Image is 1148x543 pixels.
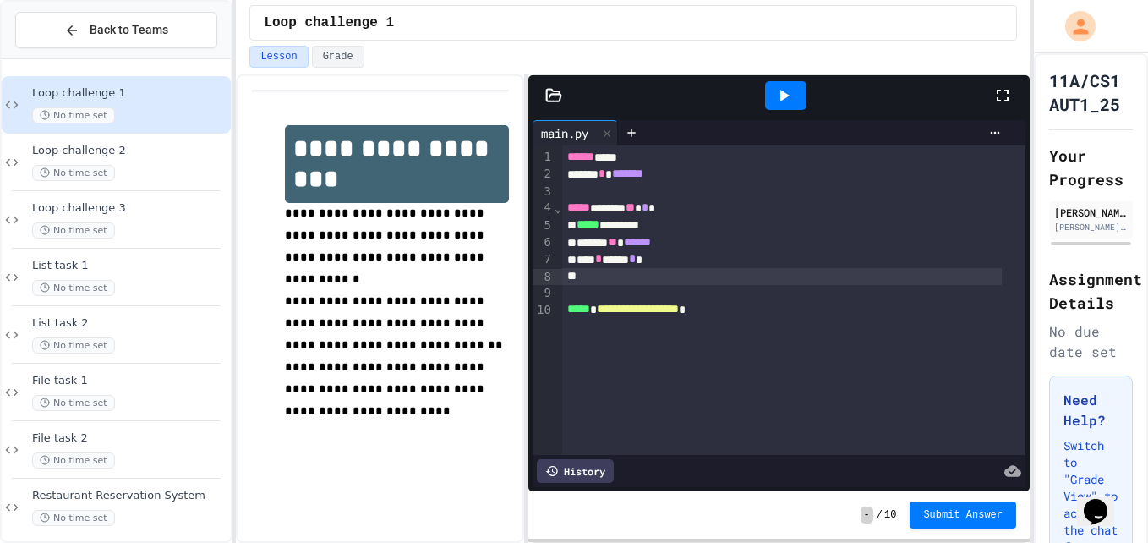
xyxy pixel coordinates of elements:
span: No time set [32,165,115,181]
div: 6 [533,234,554,251]
span: File task 1 [32,374,227,388]
button: Submit Answer [910,502,1016,529]
span: - [861,507,873,524]
div: [PERSON_NAME] [1054,205,1128,220]
div: main.py [533,120,618,145]
div: History [537,459,614,483]
div: 7 [533,251,554,268]
h3: Need Help? [1063,390,1118,431]
div: [PERSON_NAME][EMAIL_ADDRESS][DOMAIN_NAME] [1054,221,1128,233]
span: No time set [32,452,115,469]
span: No time set [32,395,115,411]
span: List task 1 [32,259,227,273]
span: Submit Answer [923,508,1003,522]
div: 9 [533,285,554,302]
span: No time set [32,337,115,354]
div: 2 [533,166,554,183]
div: My Account [1047,7,1100,46]
h2: Your Progress [1049,144,1133,191]
span: Loop challenge 2 [32,144,227,158]
span: No time set [32,280,115,296]
span: No time set [32,222,115,239]
div: main.py [533,124,597,142]
div: 3 [533,184,554,200]
button: Back to Teams [15,12,217,48]
span: Loop challenge 1 [264,13,394,33]
span: Restaurant Reservation System [32,489,227,503]
span: No time set [32,510,115,526]
div: No due date set [1049,321,1133,362]
div: 4 [533,200,554,217]
h1: 11A/CS1 AUT1_25 [1049,69,1133,116]
span: Back to Teams [90,21,168,39]
span: List task 2 [32,316,227,331]
h2: Assignment Details [1049,267,1133,315]
div: 10 [533,302,554,319]
span: / [877,508,883,522]
div: 5 [533,217,554,234]
span: Loop challenge 3 [32,201,227,216]
button: Grade [312,46,364,68]
div: 8 [533,269,554,286]
div: 1 [533,149,554,166]
span: 10 [884,508,896,522]
iframe: chat widget [1077,475,1131,526]
button: Lesson [249,46,308,68]
span: Loop challenge 1 [32,86,227,101]
span: No time set [32,107,115,123]
span: File task 2 [32,431,227,446]
span: Fold line [554,201,562,215]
